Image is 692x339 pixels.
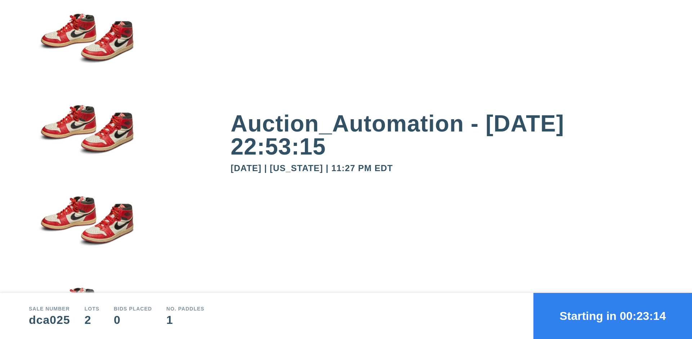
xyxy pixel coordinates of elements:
div: dca025 [29,314,70,326]
img: small [29,0,144,92]
img: small [29,92,144,183]
div: Sale number [29,306,70,311]
div: Auction_Automation - [DATE] 22:53:15 [231,112,663,158]
div: Bids Placed [114,306,152,311]
div: 0 [114,314,152,326]
div: No. Paddles [167,306,205,311]
div: 2 [84,314,99,326]
div: Lots [84,306,99,311]
div: [DATE] | [US_STATE] | 11:27 PM EDT [231,164,663,173]
div: 1 [167,314,205,326]
button: Starting in 00:23:14 [533,293,692,339]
